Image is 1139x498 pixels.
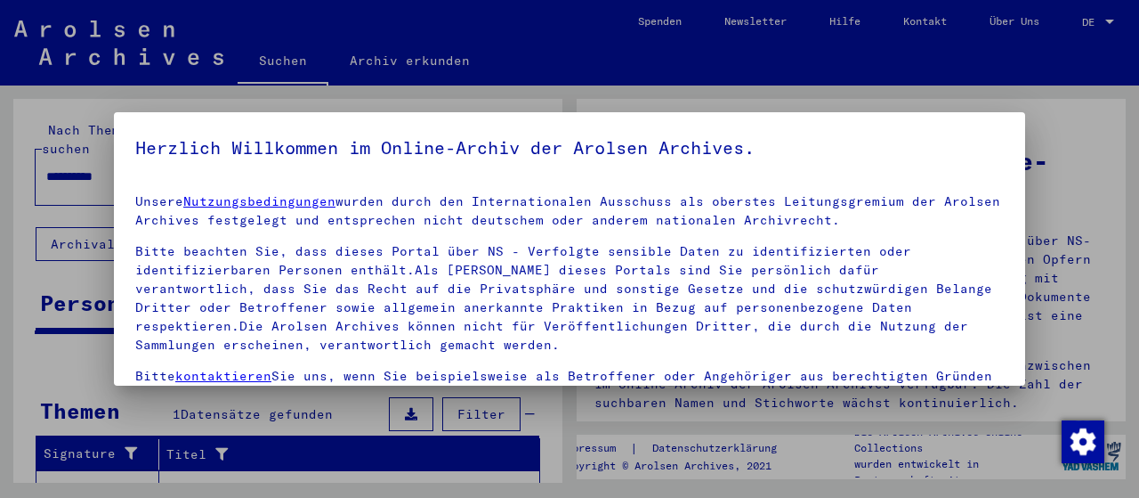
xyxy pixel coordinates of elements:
[135,367,1004,404] p: Bitte Sie uns, wenn Sie beispielsweise als Betroffener oder Angehöriger aus berechtigten Gründen ...
[175,368,271,384] a: kontaktieren
[135,192,1004,230] p: Unsere wurden durch den Internationalen Ausschuss als oberstes Leitungsgremium der Arolsen Archiv...
[135,134,1004,162] h5: Herzlich Willkommen im Online-Archiv der Arolsen Archives.
[183,193,335,209] a: Nutzungsbedingungen
[1062,420,1104,463] img: Zustimmung ändern
[135,242,1004,355] p: Bitte beachten Sie, dass dieses Portal über NS - Verfolgte sensible Daten zu identifizierten oder...
[1061,420,1103,462] div: Zustimmung ändern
